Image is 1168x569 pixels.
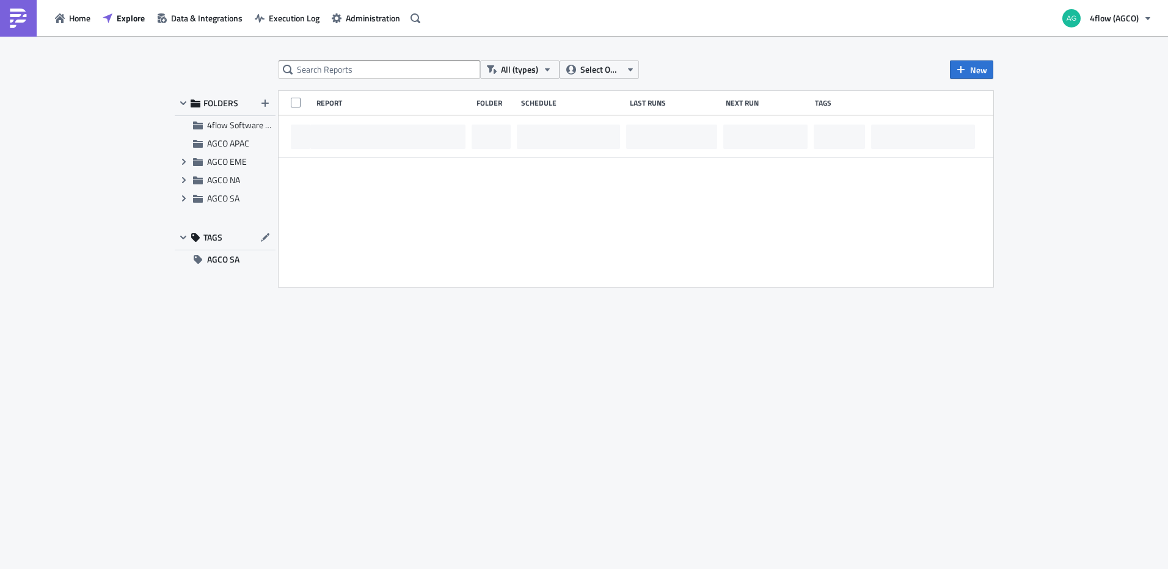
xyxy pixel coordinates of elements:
[207,155,247,168] span: AGCO EME
[560,60,639,79] button: Select Owner
[269,12,319,24] span: Execution Log
[970,63,987,76] span: New
[346,12,400,24] span: Administration
[207,192,239,205] span: AGCO SA
[249,9,326,27] button: Execution Log
[1090,12,1139,24] span: 4flow (AGCO)
[726,98,809,107] div: Next Run
[316,98,470,107] div: Report
[69,12,90,24] span: Home
[49,9,97,27] button: Home
[1055,5,1159,32] button: 4flow (AGCO)
[151,9,249,27] button: Data & Integrations
[480,60,560,79] button: All (types)
[580,63,621,76] span: Select Owner
[117,12,145,24] span: Explore
[171,12,243,24] span: Data & Integrations
[501,63,538,76] span: All (types)
[175,250,276,269] button: AGCO SA
[203,232,222,243] span: TAGS
[521,98,624,107] div: Schedule
[97,9,151,27] button: Explore
[476,98,515,107] div: Folder
[207,250,239,269] span: AGCO SA
[9,9,28,28] img: PushMetrics
[815,98,866,107] div: Tags
[207,137,249,150] span: AGCO APAC
[207,118,282,131] span: 4flow Software KAM
[207,173,240,186] span: AGCO NA
[630,98,720,107] div: Last Runs
[326,9,406,27] button: Administration
[950,60,993,79] button: New
[279,60,480,79] input: Search Reports
[1061,8,1082,29] img: Avatar
[203,98,238,109] span: FOLDERS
